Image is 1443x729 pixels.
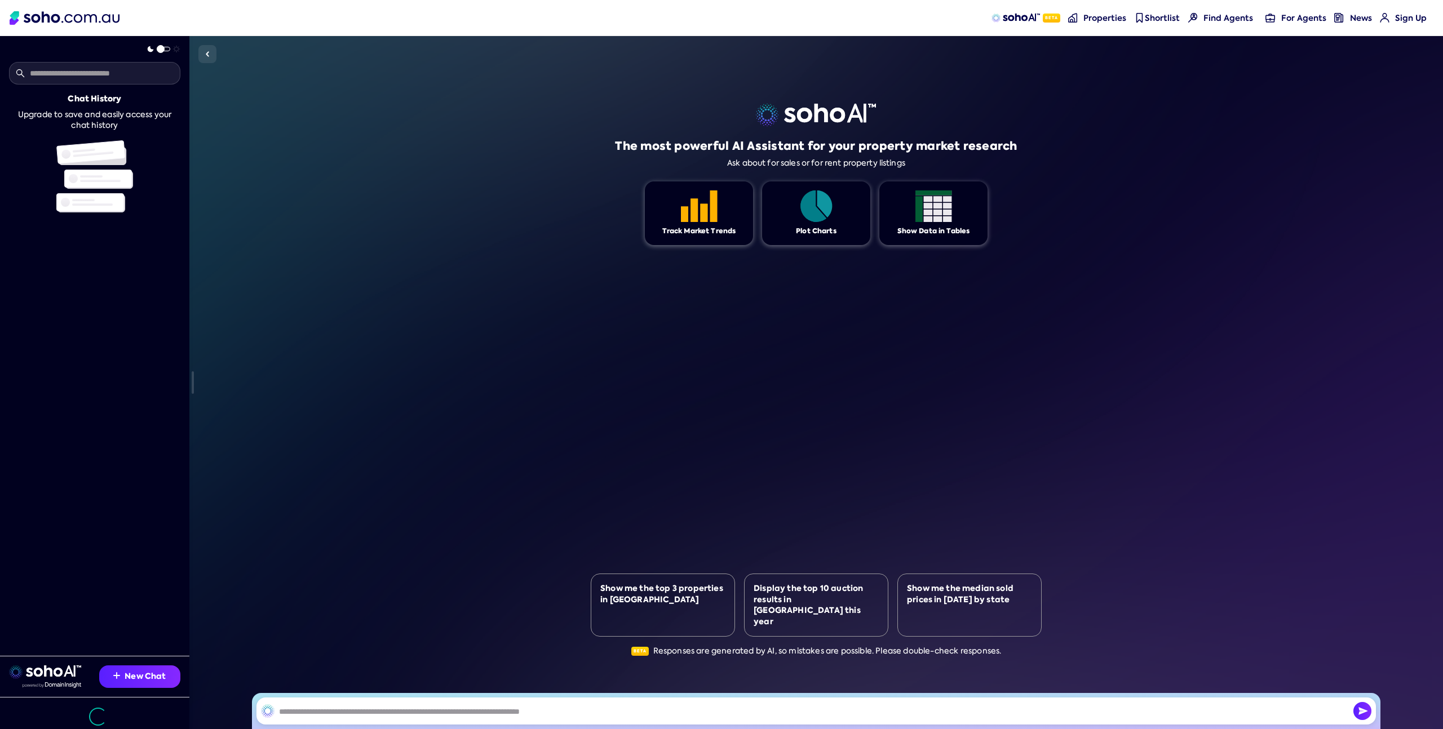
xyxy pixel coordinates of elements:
[1350,12,1372,24] span: News
[10,11,119,25] img: Soho Logo
[1135,13,1144,23] img: shortlist-nav icon
[915,190,952,222] img: Feature 1 icon
[1281,12,1326,24] span: For Agents
[56,140,133,212] img: Chat history illustration
[727,158,905,168] div: Ask about for sales or for rent property listings
[754,583,879,627] div: Display the top 10 auction results in [GEOGRAPHIC_DATA] this year
[756,104,876,126] img: sohoai logo
[796,226,836,236] div: Plot Charts
[1203,12,1253,24] span: Find Agents
[9,109,180,131] div: Upgrade to save and easily access your chat history
[9,665,81,679] img: sohoai logo
[1083,12,1126,24] span: Properties
[631,646,1002,657] div: Responses are generated by AI, so mistakes are possible. Please double-check responses.
[1145,12,1180,24] span: Shortlist
[907,583,1032,605] div: Show me the median sold prices in [DATE] by state
[1334,13,1344,23] img: news-nav icon
[1043,14,1060,23] span: Beta
[68,94,121,105] div: Chat History
[798,190,835,222] img: Feature 1 icon
[201,47,214,61] img: Sidebar toggle icon
[261,704,275,718] img: SohoAI logo black
[1188,13,1198,23] img: Find agents icon
[1353,702,1371,720] img: Send icon
[662,226,736,236] div: Track Market Trends
[615,138,1017,154] h1: The most powerful AI Assistant for your property market research
[1395,12,1427,24] span: Sign Up
[1068,13,1078,23] img: properties-nav icon
[631,647,649,656] span: Beta
[1380,13,1389,23] img: for-agents-nav icon
[113,672,120,679] img: Recommendation icon
[1265,13,1275,23] img: for-agents-nav icon
[681,190,718,222] img: Feature 1 icon
[991,14,1039,23] img: sohoAI logo
[23,682,81,688] img: Data provided by Domain Insight
[897,226,970,236] div: Show Data in Tables
[99,665,180,688] button: New Chat
[600,583,725,605] div: Show me the top 3 properties in [GEOGRAPHIC_DATA]
[1353,702,1371,720] button: Send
